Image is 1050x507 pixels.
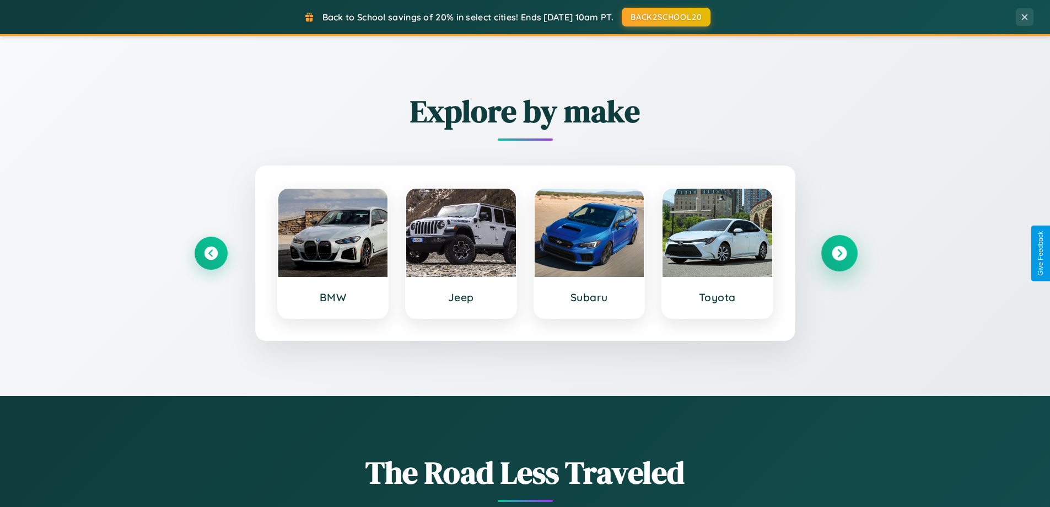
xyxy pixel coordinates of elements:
[322,12,613,23] span: Back to School savings of 20% in select cities! Ends [DATE] 10am PT.
[674,291,761,304] h3: Toyota
[622,8,710,26] button: BACK2SCHOOL20
[195,451,856,494] h1: The Road Less Traveled
[195,90,856,132] h2: Explore by make
[417,291,505,304] h3: Jeep
[289,291,377,304] h3: BMW
[1037,231,1044,276] div: Give Feedback
[546,291,633,304] h3: Subaru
